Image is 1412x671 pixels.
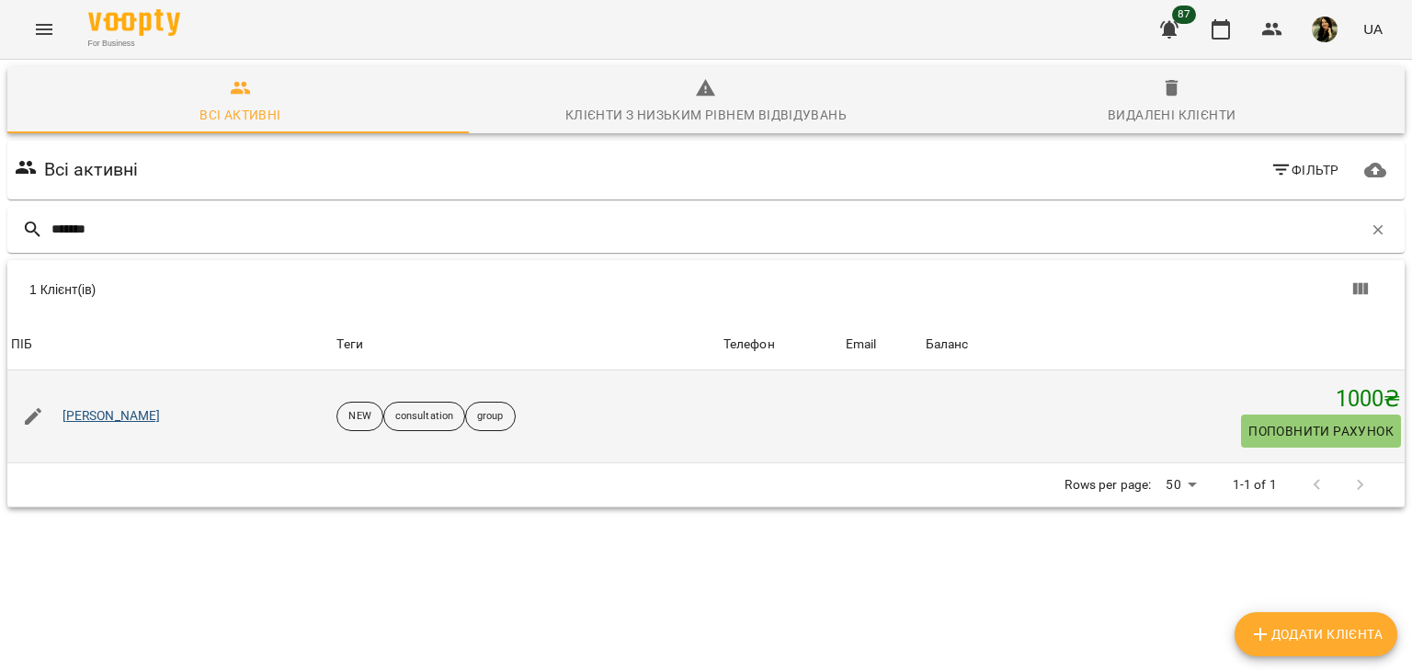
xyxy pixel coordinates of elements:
[348,409,370,425] p: NEW
[1270,159,1339,181] span: Фільтр
[565,104,847,126] div: Клієнти з низьким рівнем відвідувань
[395,409,453,425] p: consultation
[383,402,465,431] div: consultation
[199,104,280,126] div: Всі активні
[11,334,329,356] span: ПІБ
[1263,154,1347,187] button: Фільтр
[1249,623,1383,645] span: Додати клієнта
[1363,19,1383,39] span: UA
[1356,12,1390,46] button: UA
[1235,612,1397,656] button: Додати клієнта
[11,334,32,356] div: ПІБ
[1233,476,1277,495] p: 1-1 of 1
[1158,472,1202,498] div: 50
[336,402,382,431] div: NEW
[1241,415,1401,448] button: Поповнити рахунок
[336,334,715,356] div: Теги
[63,407,161,426] a: [PERSON_NAME]
[723,334,775,356] div: Телефон
[88,9,180,36] img: Voopty Logo
[7,260,1405,319] div: Table Toolbar
[846,334,877,356] div: Email
[22,7,66,51] button: Menu
[926,334,969,356] div: Sort
[846,334,918,356] span: Email
[29,280,717,299] div: 1 Клієнт(ів)
[1065,476,1151,495] p: Rows per page:
[11,334,32,356] div: Sort
[926,334,1401,356] span: Баланс
[44,155,139,184] h6: Всі активні
[88,38,180,50] span: For Business
[846,334,877,356] div: Sort
[723,334,775,356] div: Sort
[477,409,504,425] p: group
[1312,17,1338,42] img: 5ccaf96a72ceb4fb7565109469418b56.jpg
[1108,104,1235,126] div: Видалені клієнти
[1338,267,1383,312] button: Показати колонки
[926,385,1401,414] h5: 1000 ₴
[723,334,838,356] span: Телефон
[465,402,516,431] div: group
[1248,420,1394,442] span: Поповнити рахунок
[1172,6,1196,24] span: 87
[926,334,969,356] div: Баланс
